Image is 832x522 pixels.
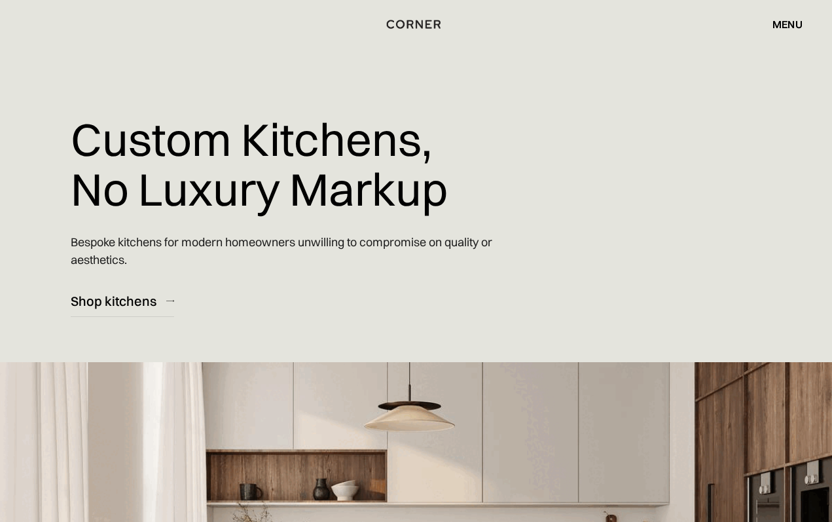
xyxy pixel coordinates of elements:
p: Bespoke kitchens for modern homeowners unwilling to compromise on quality or aesthetics. [71,223,549,278]
div: menu [772,19,803,29]
h1: Custom Kitchens, No Luxury Markup [71,105,448,223]
a: Shop kitchens [71,285,174,317]
div: Shop kitchens [71,292,156,310]
div: menu [759,13,803,35]
a: home [377,16,456,33]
